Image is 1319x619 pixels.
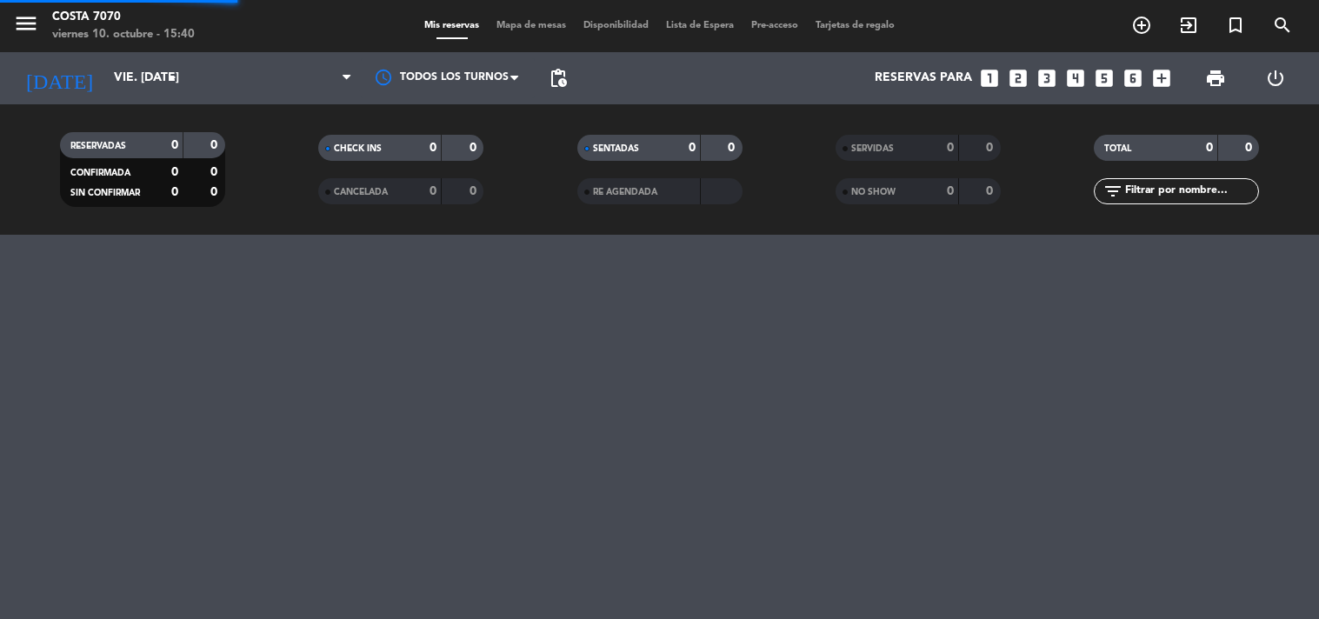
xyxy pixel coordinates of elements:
strong: 0 [210,139,221,151]
span: Reservas para [875,71,972,85]
strong: 0 [947,142,954,154]
span: SERVIDAS [851,144,894,153]
input: Filtrar por nombre... [1123,182,1258,201]
div: Costa 7070 [52,9,195,26]
span: Lista de Espera [657,21,743,30]
strong: 0 [171,186,178,198]
i: arrow_drop_down [162,68,183,89]
span: CONFIRMADA [70,169,130,177]
strong: 0 [728,142,738,154]
strong: 0 [689,142,696,154]
i: turned_in_not [1225,15,1246,36]
span: Pre-acceso [743,21,807,30]
i: looks_two [1007,67,1029,90]
i: looks_one [978,67,1001,90]
span: pending_actions [548,68,569,89]
i: power_settings_new [1265,68,1286,89]
strong: 0 [171,139,178,151]
strong: 0 [470,185,480,197]
strong: 0 [210,166,221,178]
strong: 0 [1245,142,1256,154]
strong: 0 [947,185,954,197]
i: search [1272,15,1293,36]
span: RESERVADAS [70,142,126,150]
span: Mis reservas [416,21,488,30]
strong: 0 [986,142,996,154]
span: Disponibilidad [575,21,657,30]
strong: 0 [986,185,996,197]
strong: 0 [430,185,436,197]
strong: 0 [171,166,178,178]
i: [DATE] [13,59,105,97]
strong: 0 [210,186,221,198]
span: SENTADAS [593,144,639,153]
span: Mapa de mesas [488,21,575,30]
strong: 0 [1206,142,1213,154]
i: looks_3 [1036,67,1058,90]
span: Tarjetas de regalo [807,21,903,30]
span: TOTAL [1104,144,1131,153]
strong: 0 [470,142,480,154]
i: exit_to_app [1178,15,1199,36]
i: looks_4 [1064,67,1087,90]
div: viernes 10. octubre - 15:40 [52,26,195,43]
i: add_box [1150,67,1173,90]
strong: 0 [430,142,436,154]
i: add_circle_outline [1131,15,1152,36]
span: SIN CONFIRMAR [70,189,140,197]
span: CANCELADA [334,188,388,196]
span: NO SHOW [851,188,896,196]
i: looks_6 [1122,67,1144,90]
span: print [1205,68,1226,89]
button: menu [13,10,39,43]
i: filter_list [1102,181,1123,202]
i: looks_5 [1093,67,1116,90]
span: RE AGENDADA [593,188,657,196]
span: CHECK INS [334,144,382,153]
div: LOG OUT [1246,52,1306,104]
i: menu [13,10,39,37]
